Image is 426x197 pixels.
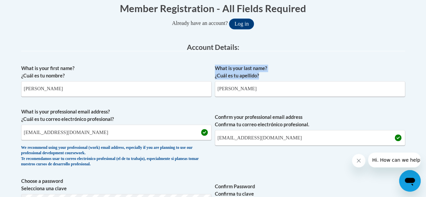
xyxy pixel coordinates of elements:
[368,153,421,167] iframe: Message from company
[21,108,211,123] label: What is your professional email address? ¿Cuál es tu correo electrónico profesional?
[21,1,405,15] h1: Member Registration - All Fields Required
[21,145,211,167] div: We recommend using your professional (work) email address, especially if you are planning to use ...
[215,81,405,97] input: Metadata input
[21,81,211,97] input: Metadata input
[229,19,254,29] button: Log in
[352,154,365,167] iframe: Close message
[215,113,405,128] label: Confirm your professional email address Confirma tu correo electrónico profesional.
[21,125,211,140] input: Metadata input
[21,177,211,192] label: Choose a password Selecciona una clave
[187,43,239,51] span: Account Details:
[172,20,228,26] span: Already have an account?
[215,130,405,145] input: Required
[215,65,405,79] label: What is your last name? ¿Cuál es tu apellido?
[4,5,55,10] span: Hi. How can we help?
[399,170,421,192] iframe: Button to launch messaging window
[21,65,211,79] label: What is your first name? ¿Cuál es tu nombre?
